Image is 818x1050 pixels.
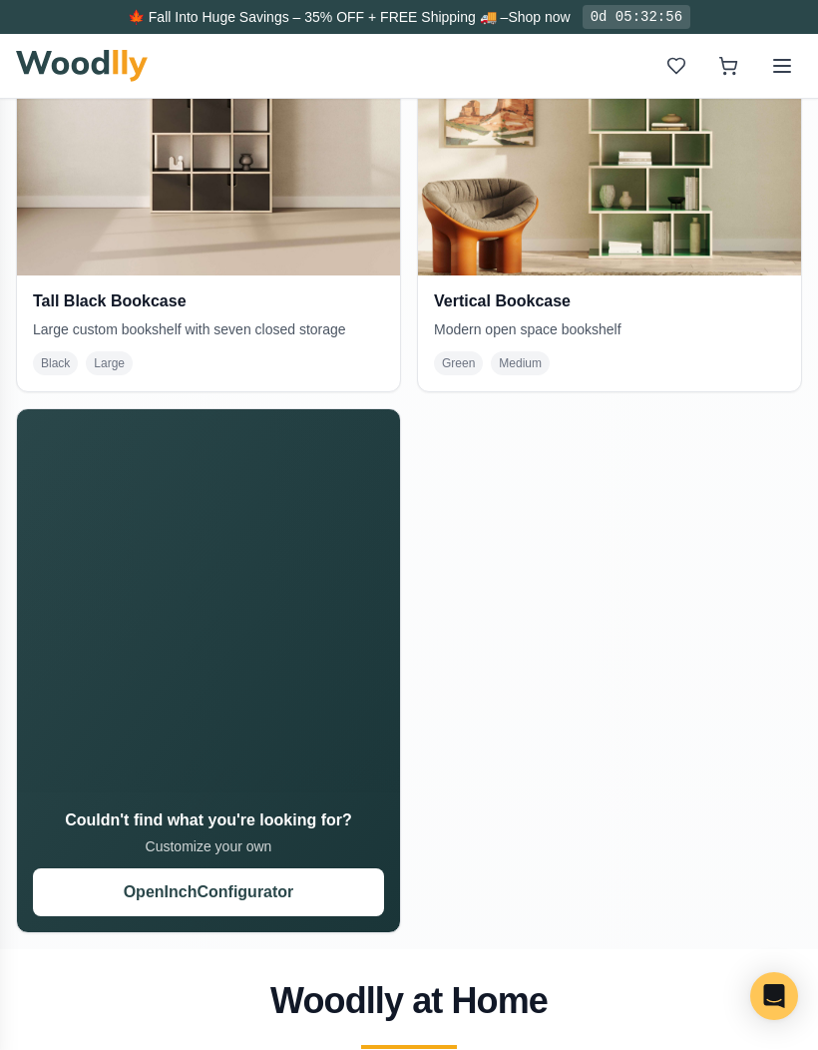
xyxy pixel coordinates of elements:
h3: Vertical Bookcase [434,291,785,311]
span: Green [434,351,483,375]
span: Black [33,351,78,375]
h3: Tall Black Bookcase [33,291,384,311]
img: Woodlly [16,50,148,82]
span: Large [86,351,133,375]
p: Modern open space bookshelf [434,319,785,339]
div: Open Intercom Messenger [750,972,798,1020]
div: 0d 05:32:56 [583,5,690,29]
a: Shop now [508,9,570,25]
p: Large custom bookshelf with seven closed storage [33,319,384,339]
span: 🍁 Fall Into Huge Savings – 35% OFF + FREE Shipping 🚚 – [128,9,508,25]
button: OpenInchConfigurator [33,868,384,916]
span: Medium [491,351,550,375]
h3: Couldn't find what you're looking for? [33,808,384,832]
h2: Woodlly at Home [24,981,794,1021]
video: Your browser does not support the video tag. [17,409,400,792]
p: Customize your own [33,836,384,856]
